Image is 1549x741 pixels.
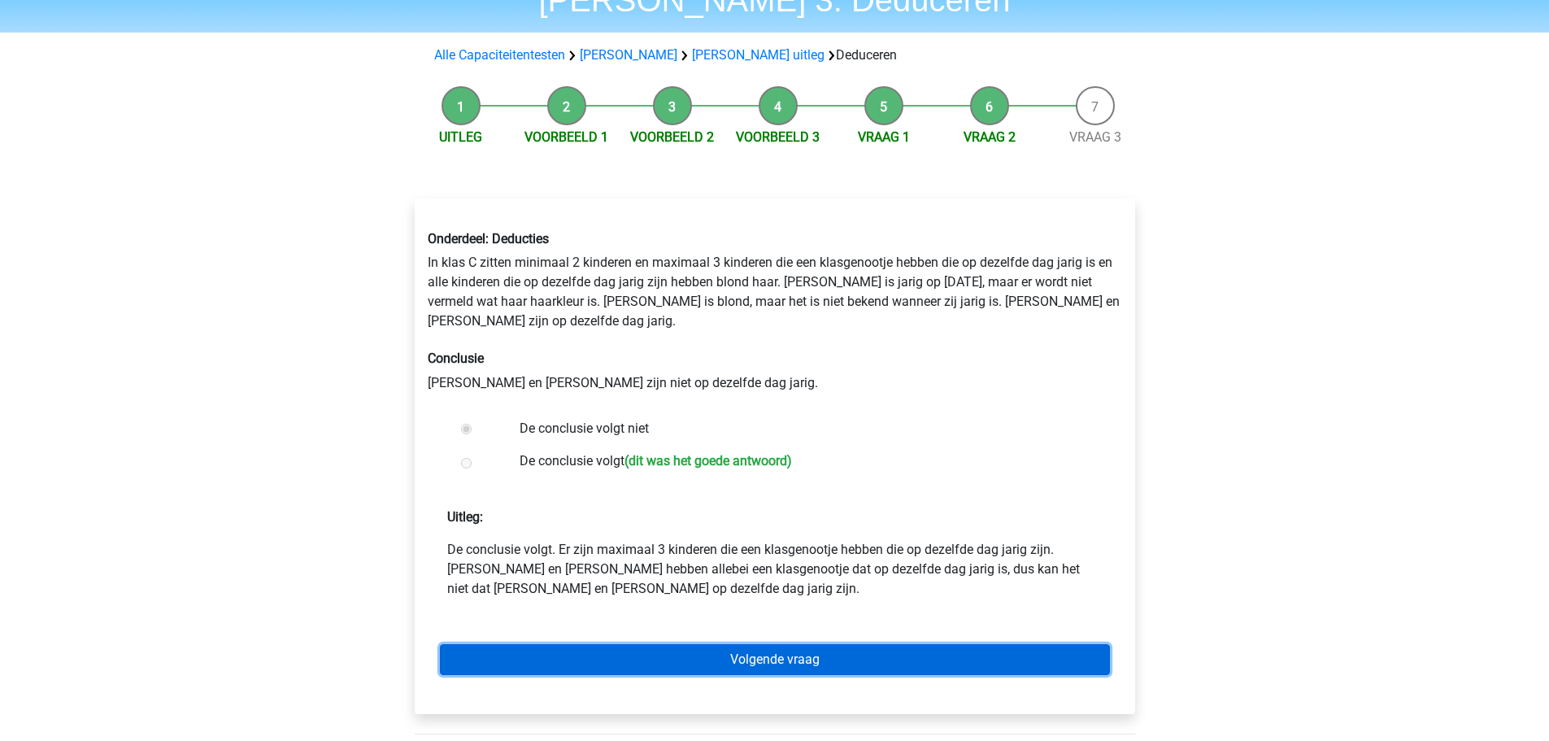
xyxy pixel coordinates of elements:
[520,419,1082,438] label: De conclusie volgt niet
[440,644,1110,675] a: Volgende vraag
[624,453,792,469] h6: (dit was het goede antwoord)
[964,129,1016,145] a: Vraag 2
[524,129,608,145] a: Voorbeeld 1
[630,129,714,145] a: Voorbeeld 2
[447,509,483,525] strong: Uitleg:
[434,47,565,63] a: Alle Capaciteitentesten
[439,129,482,145] a: Uitleg
[428,351,1122,366] h6: Conclusie
[692,47,825,63] a: [PERSON_NAME] uitleg
[416,218,1134,405] div: In klas C zitten minimaal 2 kinderen en maximaal 3 kinderen die een klasgenootje hebben die op de...
[428,231,1122,246] h6: Onderdeel: Deducties
[858,129,910,145] a: Vraag 1
[447,540,1103,599] p: De conclusie volgt. Er zijn maximaal 3 kinderen die een klasgenootje hebben die op dezelfde dag j...
[520,451,1082,475] label: De conclusie volgt
[580,47,677,63] a: [PERSON_NAME]
[428,46,1122,65] div: Deduceren
[736,129,820,145] a: Voorbeeld 3
[1069,129,1121,145] a: Vraag 3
